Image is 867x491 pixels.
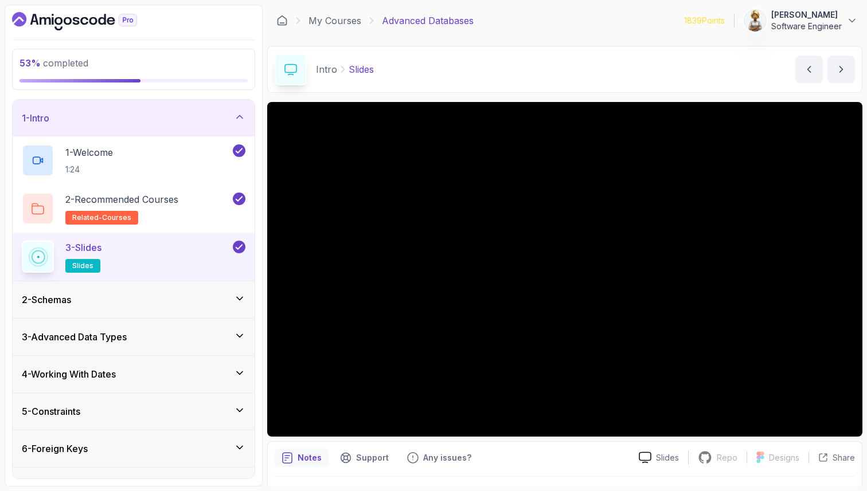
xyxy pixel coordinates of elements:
p: 1 - Welcome [65,146,113,159]
h3: 4 - Working With Dates [22,367,116,381]
button: 3-Slidesslides [22,241,245,273]
button: Feedback button [400,449,478,467]
button: previous content [795,56,823,83]
p: Slides [349,62,374,76]
p: Support [356,452,389,463]
span: completed [19,57,88,69]
button: 4-Working With Dates [13,356,255,392]
span: 53 % [19,57,41,69]
p: Any issues? [423,452,471,463]
p: 3 - Slides [65,241,101,254]
p: 1839 Points [684,15,725,26]
h3: 2 - Schemas [22,293,71,307]
button: 6-Foreign Keys [13,430,255,467]
a: Dashboard [276,15,288,26]
button: 1-Welcome1:24 [22,144,245,176]
p: 2 - Recommended Courses [65,193,178,206]
p: Designs [769,452,799,463]
button: notes button [275,449,329,467]
button: 1-Intro [13,100,255,136]
h3: 5 - Constraints [22,404,80,418]
p: 1:24 [65,164,113,175]
button: next content [827,56,855,83]
span: related-courses [72,213,131,222]
h3: 1 - Intro [22,111,49,125]
p: Notes [298,452,322,463]
img: user profile image [744,10,766,32]
button: 3-Advanced Data Types [13,319,255,355]
button: 2-Schemas [13,281,255,318]
h3: 6 - Foreign Keys [22,442,88,455]
p: Slides [656,452,679,463]
p: Advanced Databases [382,14,474,28]
h3: 3 - Advanced Data Types [22,330,127,344]
button: Support button [333,449,396,467]
button: 2-Recommended Coursesrelated-courses [22,193,245,225]
button: 5-Constraints [13,393,255,430]
a: My Courses [308,14,361,28]
button: user profile image[PERSON_NAME]Software Engineer [744,9,858,32]
p: [PERSON_NAME] [771,9,842,21]
p: Repo [717,452,737,463]
a: Slides [630,451,688,463]
p: Share [833,452,855,463]
p: Software Engineer [771,21,842,32]
p: Intro [316,62,337,76]
a: Dashboard [12,12,163,30]
button: Share [809,452,855,463]
span: slides [72,261,93,270]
